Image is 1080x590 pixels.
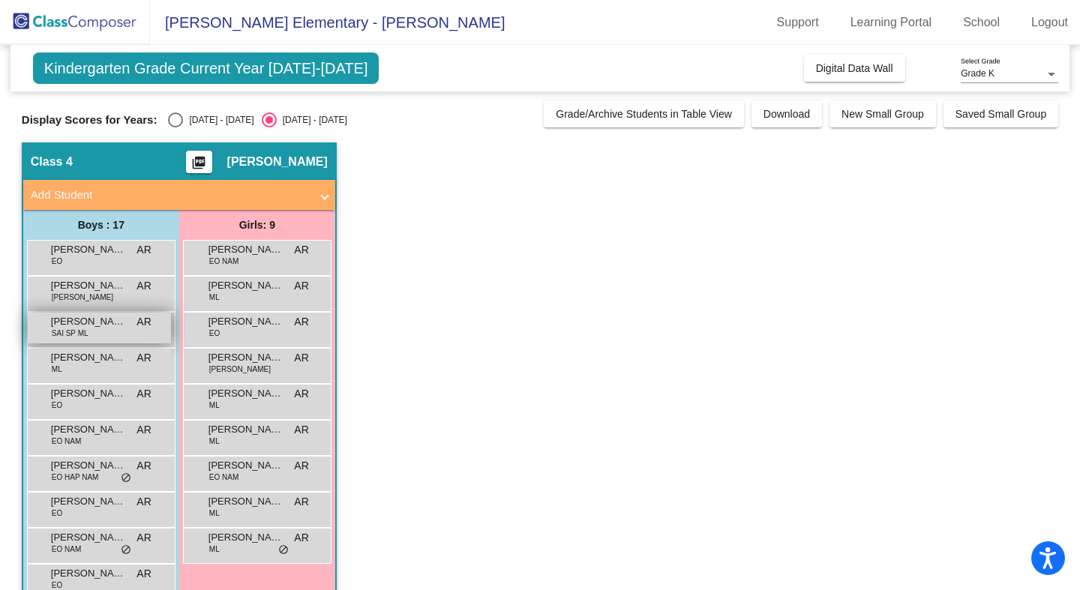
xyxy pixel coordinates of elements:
span: ML [209,292,220,303]
span: AR [294,314,308,330]
span: ML [209,544,220,555]
span: [PERSON_NAME] [208,242,283,257]
span: [PERSON_NAME] [51,350,126,365]
span: EO [209,328,220,339]
span: [PERSON_NAME] Elementary - [PERSON_NAME] [150,10,505,34]
span: [PERSON_NAME] Parks [51,422,126,437]
span: [PERSON_NAME] [208,422,283,437]
span: AR [136,314,151,330]
span: EO NAM [52,544,81,555]
span: [PERSON_NAME] [52,292,113,303]
span: EO NAM [209,472,238,483]
span: [PERSON_NAME] [51,242,126,257]
span: AR [294,494,308,510]
button: Print Students Details [186,151,212,173]
span: EO HAP NAM [52,472,99,483]
span: AR [294,350,308,366]
button: Grade/Archive Students in Table View [544,100,744,127]
span: [PERSON_NAME] [51,278,126,293]
span: ML [209,436,220,447]
span: [PERSON_NAME] [PERSON_NAME] [51,314,126,329]
span: [PERSON_NAME] [208,314,283,329]
mat-icon: picture_as_pdf [190,155,208,176]
span: [PERSON_NAME] [51,458,126,473]
span: Digital Data Wall [816,62,893,74]
mat-panel-title: Add Student [31,187,310,204]
div: [DATE] - [DATE] [183,113,253,127]
button: Digital Data Wall [804,55,905,82]
span: [PERSON_NAME] [208,350,283,365]
span: New Small Group [841,108,924,120]
a: School [951,10,1012,34]
a: Support [765,10,831,34]
span: AR [136,566,151,582]
span: ML [209,400,220,411]
span: AR [136,494,151,510]
span: ML [209,508,220,519]
span: Grade/Archive Students in Table View [556,108,732,120]
span: do_not_disturb_alt [121,544,131,556]
span: AR [136,242,151,258]
span: [PERSON_NAME] [51,530,126,545]
button: New Small Group [829,100,936,127]
span: AR [136,350,151,366]
span: AR [136,386,151,402]
span: [PERSON_NAME] [208,494,283,509]
span: [PERSON_NAME] [208,458,283,473]
span: ML [52,364,62,375]
span: AR [294,422,308,438]
span: [PERSON_NAME] [208,278,283,293]
span: AR [294,458,308,474]
span: AR [136,278,151,294]
span: do_not_disturb_alt [278,544,289,556]
span: do_not_disturb_alt [121,472,131,484]
span: [PERSON_NAME] [51,494,126,509]
span: AR [136,458,151,474]
mat-radio-group: Select an option [168,112,346,127]
button: Saved Small Group [943,100,1058,127]
span: SAI SP ML [52,328,88,339]
span: EO [52,400,62,411]
span: AR [136,422,151,438]
span: [PERSON_NAME] [209,364,271,375]
span: EO [52,508,62,519]
a: Learning Portal [838,10,944,34]
span: [PERSON_NAME] [51,566,126,581]
mat-expansion-panel-header: Add Student [23,180,335,210]
span: EO NAM [52,436,81,447]
span: EO NAM [209,256,238,267]
span: AR [294,278,308,294]
div: [DATE] - [DATE] [277,113,347,127]
div: Boys : 17 [23,210,179,240]
span: [PERSON_NAME] [51,386,126,401]
span: Saved Small Group [955,108,1046,120]
span: Download [763,108,810,120]
span: EO [52,256,62,267]
span: AR [294,242,308,258]
span: [PERSON_NAME] [227,154,328,169]
span: [PERSON_NAME] [PERSON_NAME] [208,386,283,401]
span: AR [294,386,308,402]
button: Download [751,100,822,127]
span: AR [136,530,151,546]
span: Kindergarten Grade Current Year [DATE]-[DATE] [33,52,379,84]
span: [PERSON_NAME] [208,530,283,545]
span: Class 4 [31,154,73,169]
a: Logout [1019,10,1080,34]
span: Grade K [961,68,994,79]
span: Display Scores for Years: [22,113,157,127]
div: Girls: 9 [179,210,335,240]
span: AR [294,530,308,546]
